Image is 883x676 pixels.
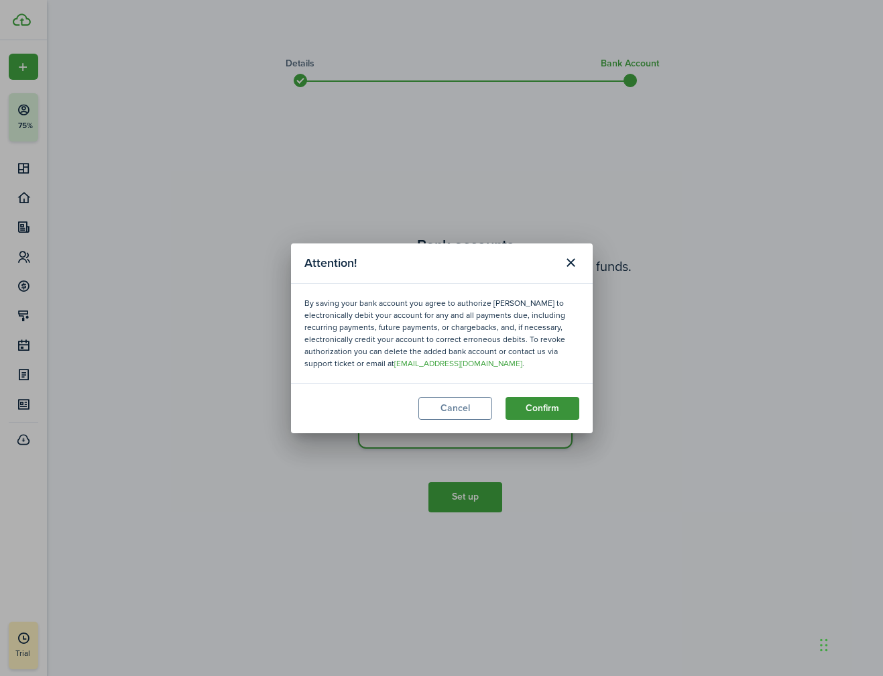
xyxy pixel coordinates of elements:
[560,251,583,274] button: Close modal
[418,397,492,420] button: Cancel
[816,612,883,676] iframe: Chat Widget
[304,250,556,276] modal-title: Attention!
[394,357,522,370] a: [EMAIL_ADDRESS][DOMAIN_NAME]
[506,397,579,420] button: Confirm
[304,297,579,370] stripe-connect-custom-bank-proof-terms: By saving your bank account you agree to authorize [PERSON_NAME] to electronically debit your acc...
[820,625,828,665] div: Drag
